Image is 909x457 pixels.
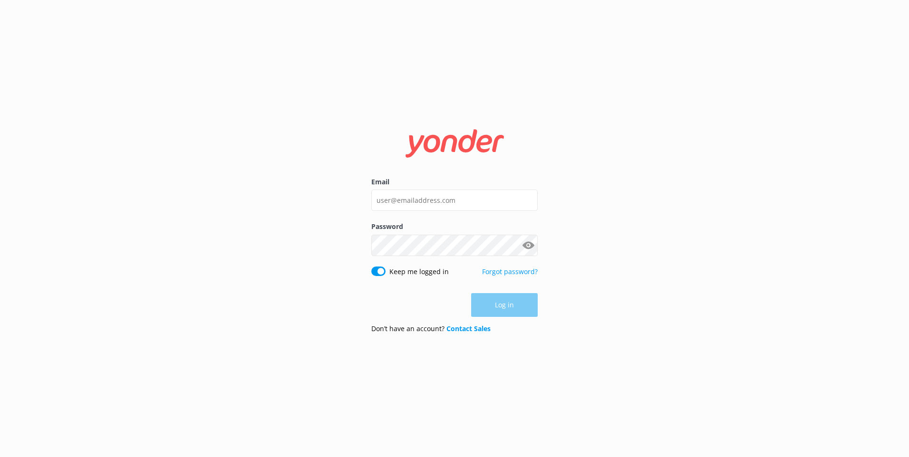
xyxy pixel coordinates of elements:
[371,177,538,187] label: Email
[446,324,491,333] a: Contact Sales
[389,267,449,277] label: Keep me logged in
[519,236,538,255] button: Show password
[371,190,538,211] input: user@emailaddress.com
[371,221,538,232] label: Password
[482,267,538,276] a: Forgot password?
[371,324,491,334] p: Don’t have an account?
